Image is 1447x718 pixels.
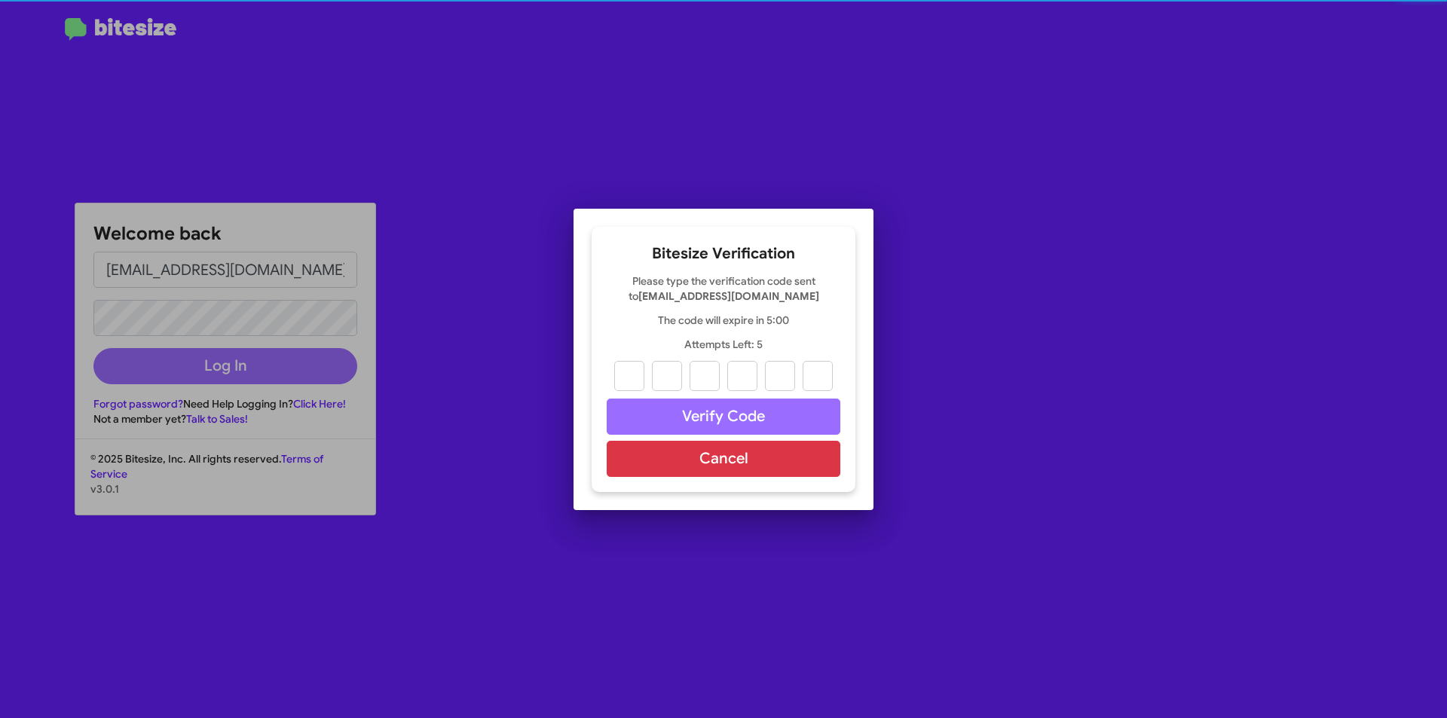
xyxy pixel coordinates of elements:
[607,399,840,435] button: Verify Code
[607,337,840,352] p: Attempts Left: 5
[607,313,840,328] p: The code will expire in 5:00
[638,289,819,303] strong: [EMAIL_ADDRESS][DOMAIN_NAME]
[607,441,840,477] button: Cancel
[607,242,840,266] h2: Bitesize Verification
[607,273,840,304] p: Please type the verification code sent to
